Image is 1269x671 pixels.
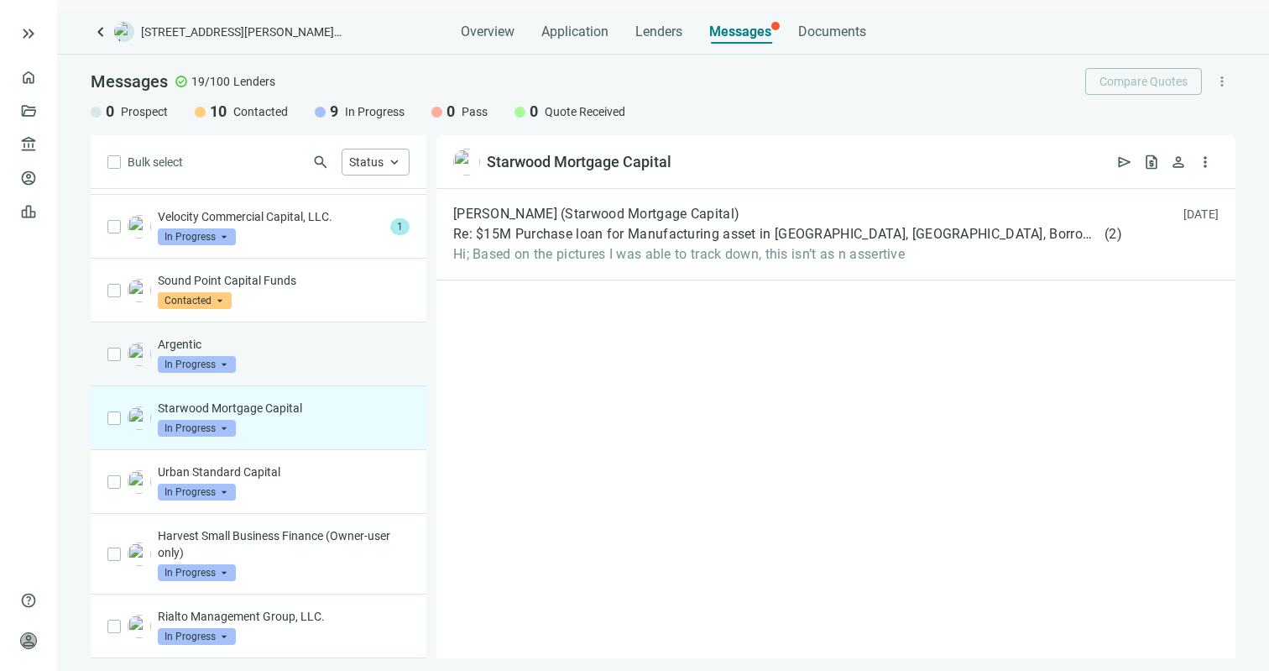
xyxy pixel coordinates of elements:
div: [DATE] [1183,206,1219,223]
span: 9 [330,102,338,122]
span: In Progress [158,564,236,581]
span: Documents [798,24,866,40]
span: 19/100 [191,73,230,90]
span: Pass [462,103,488,120]
span: In Progress [158,628,236,645]
img: 5dedaba3-712d-438e-b192-b3e3a9f66415 [128,615,151,638]
span: Hi; Based on the pictures I was able to track down, this isn’t as n assertive [453,246,1122,263]
p: Urban Standard Capital [158,464,410,480]
span: keyboard_arrow_up [387,155,402,170]
img: deal-logo [114,22,134,42]
span: In Progress [158,420,236,437]
button: request_quote [1138,149,1165,176]
img: 8f3edef9-ec63-4797-ac0d-e03ef916b633 [128,470,151,494]
span: 10 [210,102,227,122]
span: Quote Received [545,103,625,120]
span: Lenders [233,73,275,90]
span: Bulk select [128,153,183,171]
span: ( 2 ) [1104,226,1122,243]
span: 0 [530,102,538,122]
span: In Progress [345,103,405,120]
span: Prospect [121,103,168,120]
span: Messages [91,71,168,92]
span: In Progress [158,484,236,501]
a: keyboard_arrow_left [91,22,111,42]
img: c7652aa0-7a0e-4b45-9ad1-551f88ce4c3e [128,343,151,366]
img: b5f9c3ec-dfc4-4214-8029-af81b6c9d92d.png [128,215,151,239]
img: aaac9ac5-2777-403b-8424-57620df6724f [128,406,151,430]
span: Contacted [158,292,232,309]
span: [PERSON_NAME] (Starwood Mortgage Capital) [453,206,739,223]
span: Status [349,155,384,169]
span: more_vert [1197,154,1214,170]
button: Compare Quotes [1085,68,1202,95]
span: Lenders [635,24,682,40]
span: help [20,592,37,609]
span: In Progress [158,356,236,373]
span: 0 [106,102,114,122]
button: send [1111,149,1138,176]
span: person [1170,154,1187,170]
p: Harvest Small Business Finance (Owner-user only) [158,527,410,561]
span: 1 [390,218,410,235]
span: account_balance [20,136,32,153]
img: aaac9ac5-2777-403b-8424-57620df6724f [453,149,480,176]
p: Rialto Management Group, LLC. [158,608,410,625]
span: search [312,154,329,170]
span: Contacted [233,103,288,120]
p: Sound Point Capital Funds [158,272,410,289]
span: Messages [709,24,771,39]
span: Re: $15M Purchase loan for Manufacturing asset in [GEOGRAPHIC_DATA], [GEOGRAPHIC_DATA], Borrower ... [453,226,1101,243]
span: In Progress [158,228,236,245]
button: more_vert [1209,68,1235,95]
button: keyboard_double_arrow_right [18,24,39,44]
span: [STREET_ADDRESS][PERSON_NAME][PERSON_NAME] [141,24,342,40]
span: send [1116,154,1133,170]
span: Application [541,24,608,40]
div: Starwood Mortgage Capital [487,152,671,172]
span: request_quote [1143,154,1160,170]
button: more_vert [1192,149,1219,176]
span: Overview [461,24,514,40]
span: 0 [446,102,455,122]
p: Argentic [158,336,410,353]
span: check_circle [175,75,188,88]
p: Starwood Mortgage Capital [158,400,410,417]
span: person [20,632,37,649]
img: 5f1d3721-487b-4c83-af54-c7aa54672568 [128,279,151,302]
img: 11bab2f0-ffac-414b-bd5d-10caf3faabfa.png [128,543,151,566]
button: person [1165,149,1192,176]
p: Velocity Commercial Capital, LLC. [158,208,384,225]
span: more_vert [1214,74,1230,89]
